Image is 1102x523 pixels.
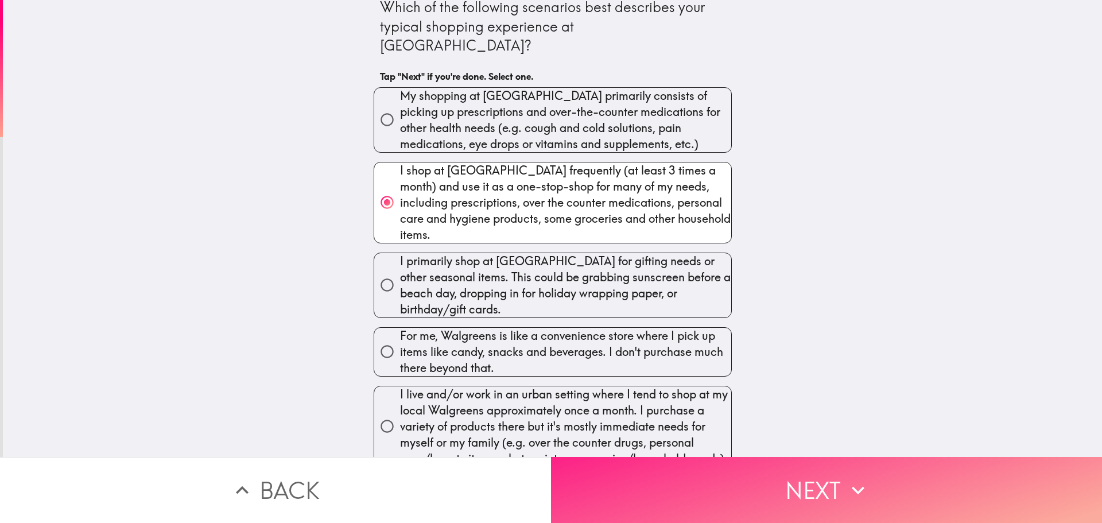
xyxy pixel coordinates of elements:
[400,162,731,243] span: I shop at [GEOGRAPHIC_DATA] frequently (at least 3 times a month) and use it as a one-stop-shop f...
[400,386,731,467] span: I live and/or work in an urban setting where I tend to shop at my local Walgreens approximately o...
[400,88,731,152] span: My shopping at [GEOGRAPHIC_DATA] primarily consists of picking up prescriptions and over-the-coun...
[374,162,731,243] button: I shop at [GEOGRAPHIC_DATA] frequently (at least 3 times a month) and use it as a one-stop-shop f...
[374,253,731,317] button: I primarily shop at [GEOGRAPHIC_DATA] for gifting needs or other seasonal items. This could be gr...
[400,328,731,376] span: For me, Walgreens is like a convenience store where I pick up items like candy, snacks and bevera...
[374,328,731,376] button: For me, Walgreens is like a convenience store where I pick up items like candy, snacks and bevera...
[374,88,731,152] button: My shopping at [GEOGRAPHIC_DATA] primarily consists of picking up prescriptions and over-the-coun...
[374,386,731,467] button: I live and/or work in an urban setting where I tend to shop at my local Walgreens approximately o...
[380,70,725,83] h6: Tap "Next" if you're done. Select one.
[400,253,731,317] span: I primarily shop at [GEOGRAPHIC_DATA] for gifting needs or other seasonal items. This could be gr...
[551,457,1102,523] button: Next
